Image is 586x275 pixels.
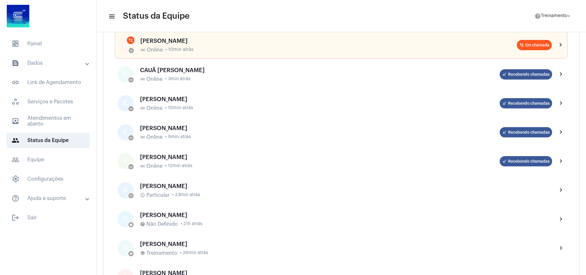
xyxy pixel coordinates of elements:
mat-icon: chevron_right [557,157,565,165]
mat-chip: Recebendo chamadas [500,98,552,109]
mat-icon: chevron_right [557,100,565,107]
span: • 21h atrás [181,222,202,226]
mat-icon: chevron_right [557,215,565,223]
span: Online [146,163,163,169]
span: Painel [6,36,90,52]
mat-icon: help [535,13,541,19]
mat-icon: online_prediction [129,107,133,110]
mat-icon: chevron_right [557,186,565,194]
mat-icon: online_prediction [140,77,145,82]
mat-icon: sidenav icon [12,194,19,202]
mat-chip: Recebendo chamadas [500,69,552,80]
span: Serviços e Pacotes [6,94,90,109]
span: sidenav icon [12,175,19,183]
span: • 3min atrás [165,77,191,81]
span: • 9min atrás [165,135,191,139]
mat-icon: do_not_disturb [140,193,145,198]
span: Link de Agendamento [6,75,90,90]
span: Não Definido [146,221,178,227]
mat-chip: Recebendo chamadas [500,127,552,137]
mat-icon: online_prediction [130,49,133,52]
mat-panel-title: Dados [12,59,86,67]
span: Treinamento [146,250,177,256]
span: Status da Equipe [6,133,90,148]
img: d4669ae0-8c07-2337-4f67-34b0df7f5ae4.jpeg [5,3,31,29]
mat-icon: sidenav icon [12,214,19,222]
div: CAUÃ [PERSON_NAME] [140,67,500,73]
mat-icon: online_prediction [129,78,133,81]
div: [PERSON_NAME] [140,183,552,189]
mat-icon: phone_in_talk [519,43,524,47]
mat-icon: sidenav icon [12,137,19,144]
mat-icon: online_prediction [140,106,145,111]
div: V [117,153,134,169]
span: Treinamento [541,14,567,18]
mat-icon: do_not_disturb [129,194,133,197]
div: L [117,124,134,140]
span: Particular [146,192,170,198]
mat-icon: chevron_right [557,244,565,252]
div: C [117,66,134,82]
mat-panel-title: Ajuda e suporte [12,194,86,202]
div: D [117,240,134,256]
mat-icon: online_prediction [140,47,145,52]
mat-icon: chevron_right [557,71,565,78]
button: Treinamento [531,10,576,23]
mat-icon: call_received [502,72,507,77]
span: Equipe [6,152,90,167]
span: Sair [6,210,90,225]
span: Online [146,105,163,111]
span: Configurações [6,171,90,187]
div: [PERSON_NAME] [140,38,517,44]
mat-expansion-panel-header: sidenav iconDados [4,55,96,71]
mat-icon: school [140,251,145,256]
mat-chip: Em chamada [517,40,552,50]
span: • 23min atrás [172,193,200,197]
mat-icon: sidenav icon [108,13,115,20]
span: sidenav icon [12,40,19,48]
mat-icon: help [129,223,133,226]
div: E [117,95,134,111]
span: • 10min atrás [165,106,193,110]
mat-icon: sidenav icon [12,59,19,67]
mat-icon: arrow_drop_down [566,13,572,19]
div: C [117,211,134,227]
span: Status da Equipe [123,11,190,21]
div: N [118,37,134,53]
mat-chip: Recebendo chamadas [500,156,552,166]
mat-icon: online_prediction [129,136,133,139]
span: • 12min atrás [165,164,192,168]
span: sidenav icon [12,98,19,106]
div: [PERSON_NAME] [140,212,552,218]
div: [PERSON_NAME] [140,154,500,160]
mat-icon: call_received [502,159,507,164]
mat-icon: phone_in_talk [128,38,133,43]
span: • 26min atrás [180,251,208,255]
span: Online [146,76,163,82]
mat-icon: chevron_right [557,128,565,136]
mat-icon: school [129,252,133,255]
mat-expansion-panel-header: sidenav iconAjuda e suporte [4,191,96,206]
mat-icon: sidenav icon [12,79,19,86]
mat-icon: online_prediction [140,135,145,140]
mat-icon: online_prediction [129,165,133,168]
div: B [117,182,134,198]
mat-icon: help [140,222,145,227]
mat-icon: sidenav icon [12,156,19,164]
div: [PERSON_NAME] [140,96,500,102]
span: • 10min atrás [165,47,193,52]
mat-icon: chevron_right [557,41,565,49]
span: Online [146,134,163,140]
div: [PERSON_NAME] [140,125,500,131]
mat-icon: call_received [502,130,507,135]
span: Online [147,47,163,53]
div: [PERSON_NAME] [140,241,552,247]
mat-icon: online_prediction [140,164,145,169]
mat-icon: call_received [502,101,507,106]
span: Atendimentos em aberto [6,113,90,129]
mat-icon: sidenav icon [12,117,19,125]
